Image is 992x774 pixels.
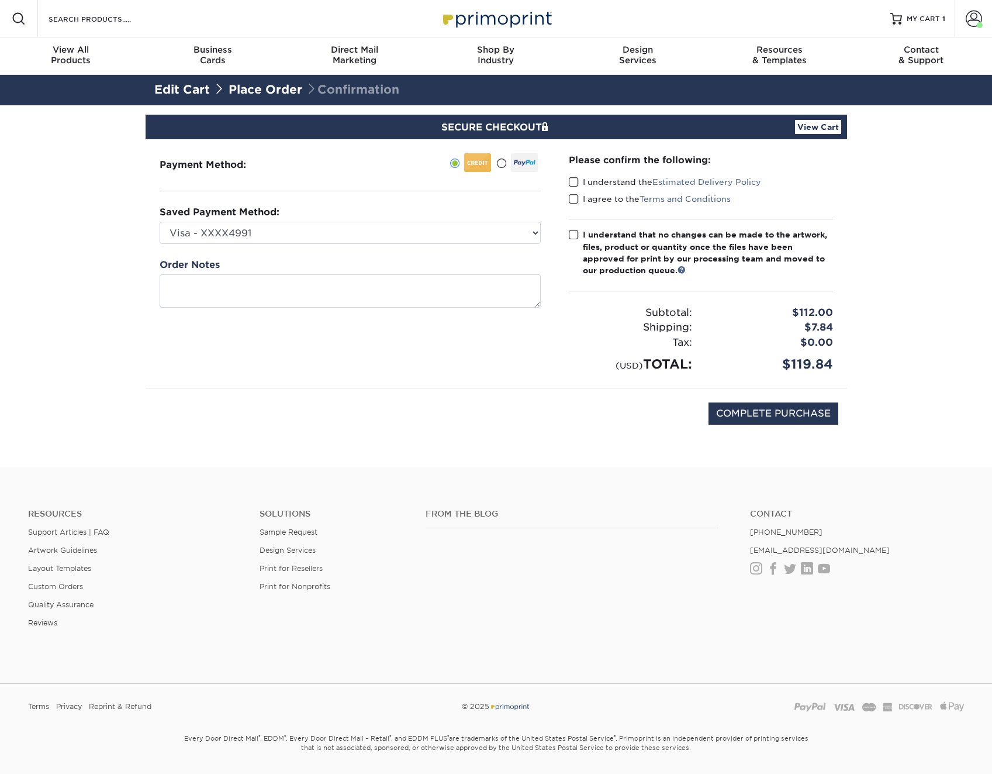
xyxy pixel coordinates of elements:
[258,734,260,739] sup: ®
[89,698,151,715] a: Reprint & Refund
[708,44,850,55] span: Resources
[56,698,82,715] a: Privacy
[389,734,391,739] sup: ®
[229,82,302,97] a: Place Order
[28,618,57,627] a: Reviews
[652,177,761,187] a: Estimated Delivery Policy
[306,82,399,97] span: Confirmation
[569,176,761,188] label: I understand the
[567,44,708,55] span: Design
[160,205,279,219] label: Saved Payment Method:
[701,335,842,350] div: $0.00
[907,14,940,24] span: MY CART
[447,734,449,739] sup: ®
[141,44,283,55] span: Business
[154,82,210,97] a: Edit Cart
[47,12,161,26] input: SEARCH PRODUCTS.....
[260,546,316,555] a: Design Services
[28,509,242,519] h4: Resources
[141,44,283,66] div: Cards
[284,44,425,55] span: Direct Mail
[583,229,833,277] div: I understand that no changes can be made to the artwork, files, product or quantity once the file...
[141,37,283,75] a: BusinessCards
[438,6,555,31] img: Primoprint
[441,122,551,133] span: SECURE CHECKOUT
[616,360,643,370] small: (USD)
[28,546,97,555] a: Artwork Guidelines
[425,37,566,75] a: Shop ByIndustry
[708,37,850,75] a: Resources& Templates
[701,320,842,335] div: $7.84
[701,355,842,374] div: $119.84
[160,258,220,272] label: Order Notes
[851,37,992,75] a: Contact& Support
[260,528,317,536] a: Sample Request
[560,355,701,374] div: TOTAL:
[750,509,964,519] a: Contact
[28,600,94,609] a: Quality Assurance
[425,44,566,55] span: Shop By
[567,37,708,75] a: DesignServices
[426,509,718,519] h4: From the Blog
[284,734,286,739] sup: ®
[942,15,945,23] span: 1
[851,44,992,66] div: & Support
[795,120,841,134] a: View Cart
[260,582,330,591] a: Print for Nonprofits
[750,528,822,536] a: [PHONE_NUMBER]
[701,305,842,321] div: $112.00
[750,546,890,555] a: [EMAIL_ADDRESS][DOMAIN_NAME]
[569,193,731,205] label: I agree to the
[28,698,49,715] a: Terms
[851,44,992,55] span: Contact
[284,44,425,66] div: Marketing
[560,335,701,350] div: Tax:
[569,153,833,167] div: Please confirm the following:
[28,564,91,573] a: Layout Templates
[337,698,655,715] div: © 2025
[284,37,425,75] a: Direct MailMarketing
[614,734,616,739] sup: ®
[560,305,701,321] div: Subtotal:
[160,159,275,170] h3: Payment Method:
[260,564,323,573] a: Print for Resellers
[425,44,566,66] div: Industry
[708,403,838,425] input: COMPLETE PURCHASE
[260,509,407,519] h4: Solutions
[708,44,850,66] div: & Templates
[560,320,701,335] div: Shipping:
[640,194,731,204] a: Terms and Conditions
[28,528,109,536] a: Support Articles | FAQ
[28,582,83,591] a: Custom Orders
[489,702,530,711] img: Primoprint
[567,44,708,66] div: Services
